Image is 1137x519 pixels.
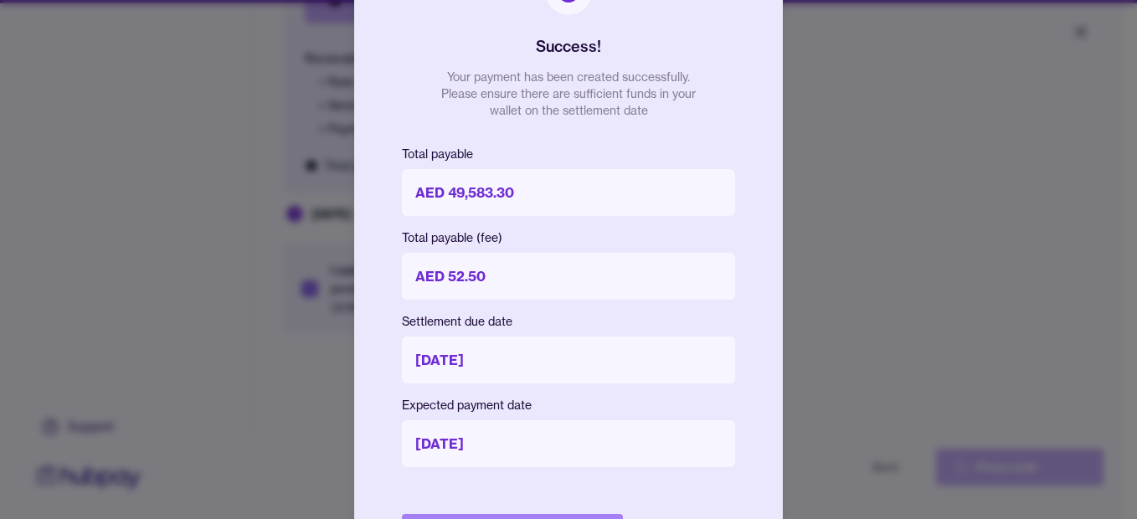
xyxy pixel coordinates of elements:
[536,35,601,59] h2: Success!
[402,420,735,467] p: [DATE]
[402,253,735,300] p: AED 52.50
[402,146,735,162] p: Total payable
[402,337,735,383] p: [DATE]
[435,69,702,119] p: Your payment has been created successfully. Please ensure there are sufficient funds in your wall...
[402,397,735,414] p: Expected payment date
[402,169,735,216] p: AED 49,583.30
[402,313,735,330] p: Settlement due date
[402,229,735,246] p: Total payable (fee)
